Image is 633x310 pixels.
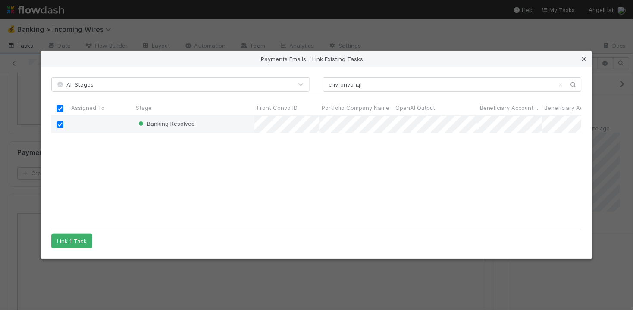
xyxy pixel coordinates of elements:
[71,103,105,112] span: Assigned To
[136,103,152,112] span: Stage
[51,234,92,248] button: Link 1 Task
[545,103,603,112] span: Beneficiary Address 1
[557,78,565,92] button: Clear search
[137,119,195,128] div: Banking Resolved
[41,51,592,67] div: Payments Emails - Link Existing Tasks
[56,81,94,88] span: All Stages
[480,103,540,112] span: Beneficiary Account Name
[323,77,582,92] input: Search
[57,121,63,128] input: Toggle Row Selected
[257,103,298,112] span: Front Convo ID
[322,103,435,112] span: Portfolio Company Name - OpenAI Output
[137,120,195,127] span: Banking Resolved
[57,105,63,112] input: Toggle All Rows Selected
